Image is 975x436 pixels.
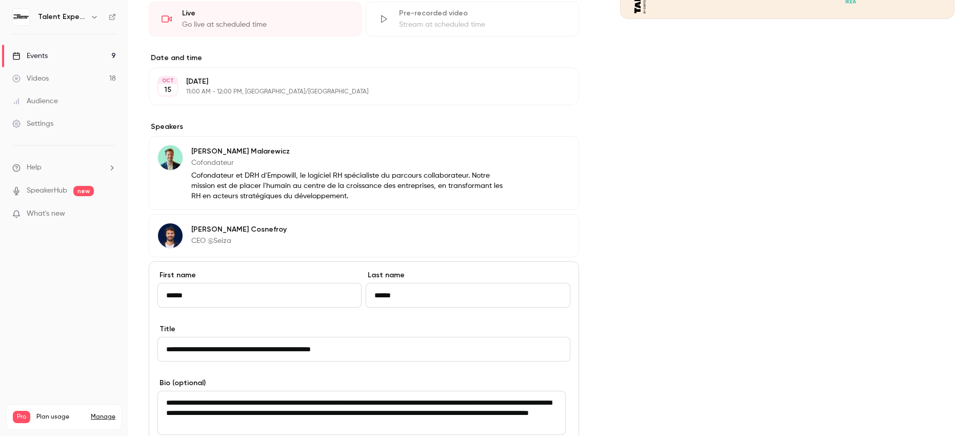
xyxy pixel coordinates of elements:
span: new [73,186,94,196]
h6: Talent Experience Masterclass [38,12,86,22]
p: [DATE] [186,77,525,87]
div: OCT [158,77,177,84]
div: LiveGo live at scheduled time [149,2,362,36]
iframe: Noticeable Trigger [104,210,116,219]
label: Speakers [149,122,579,132]
img: Talent Experience Masterclass [13,9,29,25]
p: Cofondateur [191,158,512,168]
img: Alexandre Malarewicz [158,145,183,170]
p: [PERSON_NAME] Malarewicz [191,146,512,157]
img: Camille Cosnefroy [158,223,183,248]
div: Pre-recorded videoStream at scheduled time [366,2,579,36]
div: Pre-recorded video [399,8,566,18]
div: Videos [12,73,49,84]
p: 11:00 AM - 12:00 PM, [GEOGRAPHIC_DATA]/[GEOGRAPHIC_DATA] [186,88,525,96]
label: Title [157,324,570,334]
div: Events [12,51,48,61]
a: SpeakerHub [27,185,67,196]
div: Alexandre Malarewicz[PERSON_NAME] MalarewiczCofondateurCofondateur et DRH d'Empowill, le logiciel... [149,136,579,210]
li: help-dropdown-opener [12,162,116,173]
div: Go live at scheduled time [182,20,349,30]
span: Plan usage [36,413,85,421]
div: Stream at scheduled time [399,20,566,30]
label: Date and time [149,53,579,63]
span: What's new [27,208,65,219]
a: Manage [91,413,115,421]
div: Settings [12,119,53,129]
label: Last name [366,270,570,280]
span: Pro [13,411,30,423]
p: [PERSON_NAME] Cosnefroy [191,224,287,235]
p: 15 [164,85,171,95]
div: Audience [12,96,58,106]
div: Live [182,8,349,18]
span: Help [27,162,42,173]
label: Bio (optional) [157,378,570,388]
div: Camille Cosnefroy[PERSON_NAME] CosnefroyCEO @Seiza [149,214,579,257]
label: First name [157,270,362,280]
p: CEO @Seiza [191,236,287,246]
p: Cofondateur et DRH d'Empowill, le logiciel RH spécialiste du parcours collaborateur. Notre missio... [191,170,512,201]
